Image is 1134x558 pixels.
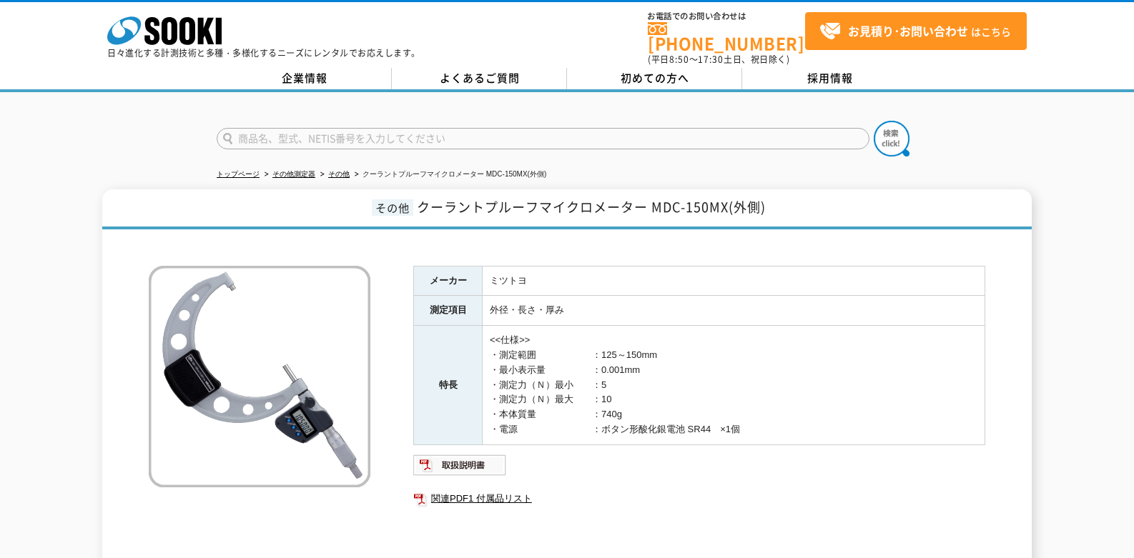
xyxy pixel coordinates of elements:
a: お見積り･お問い合わせはこちら [805,12,1027,50]
input: 商品名、型式、NETIS番号を入力してください [217,128,869,149]
span: その他 [372,199,413,216]
a: 採用情報 [742,68,917,89]
a: その他 [328,170,350,178]
th: 測定項目 [414,296,483,326]
a: 初めての方へ [567,68,742,89]
td: ミツトヨ [483,266,985,296]
span: 8:50 [669,53,689,66]
span: お電話でのお問い合わせは [648,12,805,21]
img: btn_search.png [874,121,909,156]
span: 17:30 [698,53,724,66]
img: クーラントプルーフマイクロメーター MDC-150MX(外側) [149,266,370,487]
li: クーラントプルーフマイクロメーター MDC-150MX(外側) [352,167,546,182]
a: トップページ [217,170,260,178]
td: <<仕様>> ・測定範囲 ：125～150mm ・最小表示量 ：0.001mm ・測定力（Ｎ）最小 ：5 ・測定力（Ｎ）最大 ：10 ・本体質量 ：740g ・電源 ：ボタン形酸化銀電池 SR4... [483,326,985,445]
a: よくあるご質問 [392,68,567,89]
img: 取扱説明書 [413,454,507,477]
th: メーカー [414,266,483,296]
span: はこちら [819,21,1011,42]
span: (平日 ～ 土日、祝日除く) [648,53,789,66]
span: 初めての方へ [621,70,689,86]
a: [PHONE_NUMBER] [648,22,805,51]
p: 日々進化する計測技術と多種・多様化するニーズにレンタルでお応えします。 [107,49,420,57]
a: その他測定器 [272,170,315,178]
span: クーラントプルーフマイクロメーター MDC-150MX(外側) [417,197,766,216]
th: 特長 [414,326,483,445]
a: 取扱説明書 [413,463,507,474]
a: 関連PDF1 付属品リスト [413,489,985,508]
strong: お見積り･お問い合わせ [848,22,968,39]
a: 企業情報 [217,68,392,89]
td: 外径・長さ・厚み [483,296,985,326]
